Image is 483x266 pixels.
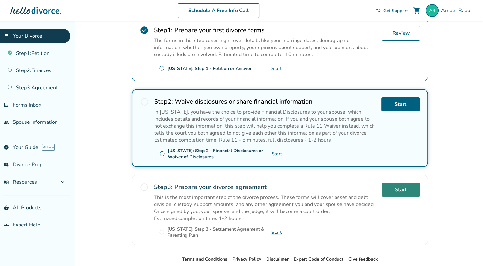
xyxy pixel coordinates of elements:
[383,8,408,14] span: Get Support
[271,65,282,71] a: Start
[4,180,9,185] span: menu_book
[272,151,282,157] a: Start
[382,26,420,41] a: Review
[154,183,173,191] strong: Step 3 :
[182,256,227,262] a: Terms and Conditions
[4,205,9,210] span: shopping_basket
[154,108,376,137] p: In [US_STATE], you have the choice to provide Financial Disclosures to your spouse, which include...
[154,137,376,144] p: Estimated completion time: Rule 11 - 5 minutes, full disclosures - 1-2 hours
[4,120,9,125] span: people
[159,229,165,235] span: radio_button_unchecked
[178,3,259,18] a: Schedule A Free Info Call
[154,37,377,58] p: The forms in this step cover high-level details like your marriage dates, demographic information...
[168,148,272,160] div: [US_STATE]: Step 2 - Financial Disclosures or Waiver of Disclosures
[4,162,9,167] span: list_alt_check
[376,8,408,14] a: phone_in_talkGet Support
[154,97,173,106] strong: Step 2 :
[154,97,376,106] h2: Waive disclosures or share financial information
[154,215,377,222] p: Estimated completion time: 1-2 hours
[13,101,41,108] span: Forms Inbox
[451,235,483,266] iframe: Chat Widget
[381,97,420,111] a: Start
[140,97,149,106] span: radio_button_unchecked
[42,144,55,151] span: AI beta
[271,229,282,235] a: Start
[154,183,377,191] h2: Prepare your divorce agreement
[266,255,289,263] li: Disclaimer
[159,151,165,157] span: radio_button_unchecked
[4,179,37,186] span: Resources
[294,256,343,262] a: Expert Code of Conduct
[4,145,9,150] span: explore
[4,222,9,227] span: groups
[4,33,9,39] span: flag_2
[232,256,261,262] a: Privacy Policy
[441,7,473,14] span: Amber Rabo
[382,183,420,197] a: Start
[167,226,271,238] div: [US_STATE]: Step 3 - Settlement Agreement & Parenting Plan
[154,26,377,34] h2: Prepare your first divorce forms
[59,178,66,186] span: expand_more
[159,65,165,71] span: radio_button_unchecked
[154,26,173,34] strong: Step 1 :
[426,4,439,17] img: Amber Rabo
[348,255,378,263] li: Give feedback
[376,8,381,13] span: phone_in_talk
[140,26,149,35] span: check_circle
[167,65,252,71] div: [US_STATE]: Step 1 - Petition or Answer
[140,183,149,192] span: radio_button_unchecked
[4,102,9,107] span: inbox
[413,7,421,14] span: shopping_cart
[154,194,377,215] p: This is the most important step of the divorce process. These forms will cover asset and debt div...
